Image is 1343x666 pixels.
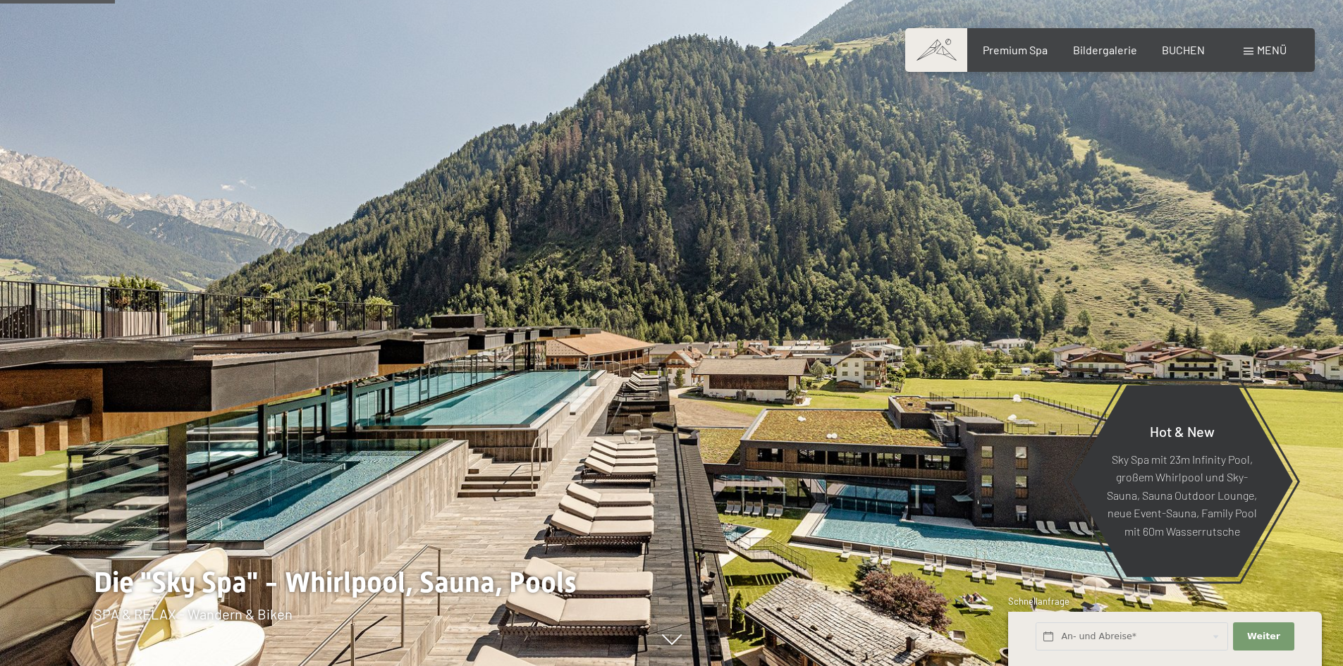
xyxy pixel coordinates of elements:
span: Weiter [1247,630,1280,643]
span: Menü [1257,43,1287,56]
a: Premium Spa [983,43,1048,56]
button: Weiter [1233,622,1294,651]
span: Schnellanfrage [1008,596,1069,607]
a: Bildergalerie [1073,43,1137,56]
a: Hot & New Sky Spa mit 23m Infinity Pool, großem Whirlpool und Sky-Sauna, Sauna Outdoor Lounge, ne... [1070,384,1294,578]
p: Sky Spa mit 23m Infinity Pool, großem Whirlpool und Sky-Sauna, Sauna Outdoor Lounge, neue Event-S... [1105,450,1258,540]
span: Hot & New [1150,422,1215,439]
a: BUCHEN [1162,43,1205,56]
